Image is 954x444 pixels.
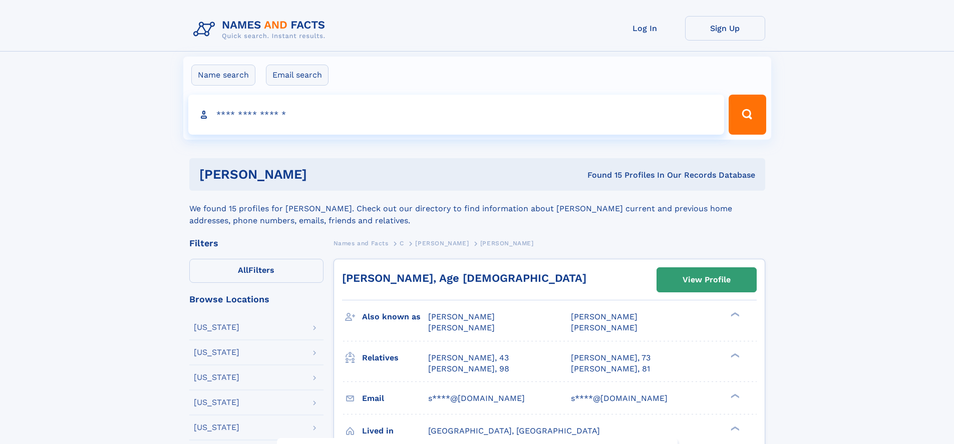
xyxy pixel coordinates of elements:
[428,426,600,435] span: [GEOGRAPHIC_DATA], [GEOGRAPHIC_DATA]
[415,237,469,249] a: [PERSON_NAME]
[199,168,447,181] h1: [PERSON_NAME]
[189,239,324,248] div: Filters
[428,352,509,363] a: [PERSON_NAME], 43
[194,348,239,356] div: [US_STATE]
[571,312,638,321] span: [PERSON_NAME]
[362,390,428,407] h3: Email
[194,423,239,431] div: [US_STATE]
[342,272,586,284] a: [PERSON_NAME], Age [DEMOGRAPHIC_DATA]
[362,349,428,366] h3: Relatives
[428,363,509,374] a: [PERSON_NAME], 98
[605,16,685,41] a: Log In
[189,259,324,283] label: Filters
[728,311,740,318] div: ❯
[189,191,765,227] div: We found 15 profiles for [PERSON_NAME]. Check out our directory to find information about [PERSON...
[571,352,651,363] a: [PERSON_NAME], 73
[194,373,239,381] div: [US_STATE]
[191,65,255,86] label: Name search
[571,323,638,332] span: [PERSON_NAME]
[428,323,495,332] span: [PERSON_NAME]
[728,425,740,431] div: ❯
[189,295,324,304] div: Browse Locations
[362,422,428,439] h3: Lived in
[657,268,756,292] a: View Profile
[683,268,731,291] div: View Profile
[266,65,329,86] label: Email search
[238,265,248,275] span: All
[415,240,469,247] span: [PERSON_NAME]
[571,363,650,374] a: [PERSON_NAME], 81
[447,170,755,181] div: Found 15 Profiles In Our Records Database
[728,392,740,399] div: ❯
[362,308,428,325] h3: Also known as
[188,95,725,135] input: search input
[480,240,534,247] span: [PERSON_NAME]
[400,237,404,249] a: C
[194,323,239,331] div: [US_STATE]
[428,312,495,321] span: [PERSON_NAME]
[685,16,765,41] a: Sign Up
[334,237,389,249] a: Names and Facts
[189,16,334,43] img: Logo Names and Facts
[400,240,404,247] span: C
[194,398,239,406] div: [US_STATE]
[729,95,766,135] button: Search Button
[728,352,740,358] div: ❯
